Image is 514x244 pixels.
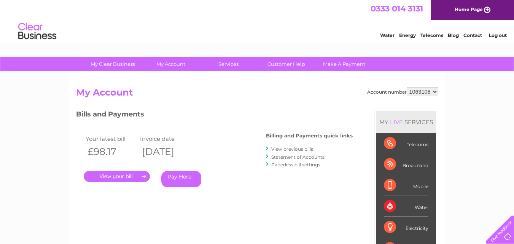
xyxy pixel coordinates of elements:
a: Make A Payment [313,57,376,71]
a: My Account [139,57,202,71]
div: Electricity [384,217,428,238]
th: £98.17 [84,144,138,159]
td: Your latest bill [84,134,138,144]
div: Account number [367,87,438,96]
h4: Billing and Payments quick links [266,133,353,139]
div: MY SERVICES [376,111,436,133]
div: Clear Business is a trading name of Verastar Limited (registered in [GEOGRAPHIC_DATA] No. 3667643... [78,4,437,37]
a: Contact [463,32,482,38]
h2: My Account [76,87,438,102]
a: Water [380,32,395,38]
a: View previous bills [271,146,313,152]
a: Customer Help [255,57,318,71]
a: Log out [489,32,507,38]
th: [DATE] [138,144,193,159]
h3: Bills and Payments [76,109,353,122]
td: Invoice date [138,134,193,144]
div: Telecoms [384,133,428,154]
a: Services [197,57,260,71]
a: Statement of Accounts [271,154,325,160]
div: Broadband [384,154,428,175]
a: Pay Here [161,171,201,187]
a: . [84,171,150,182]
a: Telecoms [420,32,443,38]
a: Paperless bill settings [271,162,320,167]
img: logo.png [18,20,57,43]
a: My Clear Business [81,57,144,71]
div: Mobile [384,175,428,196]
a: Energy [399,32,416,38]
div: Water [384,196,428,217]
div: LIVE [388,118,404,126]
a: 0333 014 3131 [371,4,423,13]
a: Blog [448,32,459,38]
